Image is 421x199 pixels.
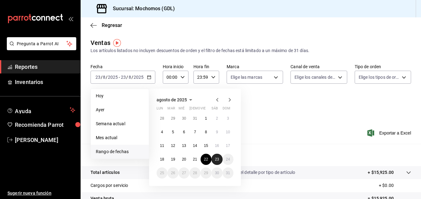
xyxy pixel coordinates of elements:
abbr: 17 de agosto de 2025 [226,144,230,148]
abbr: 19 de agosto de 2025 [171,157,175,161]
label: Hora inicio [163,64,188,69]
button: 11 de agosto de 2025 [157,140,167,151]
button: 22 de agosto de 2025 [201,154,211,165]
abbr: 28 de julio de 2025 [160,116,164,121]
div: Los artículos listados no incluyen descuentos de orden y el filtro de fechas está limitado a un m... [91,47,411,54]
abbr: 15 de agosto de 2025 [204,144,208,148]
button: 30 de julio de 2025 [179,113,189,124]
abbr: 6 de agosto de 2025 [183,130,185,134]
span: / [101,75,103,80]
label: Hora fin [193,64,219,69]
span: Recomienda Parrot [15,121,75,129]
abbr: 1 de agosto de 2025 [205,116,207,121]
abbr: 13 de agosto de 2025 [182,144,186,148]
button: 2 de agosto de 2025 [211,113,222,124]
span: Inventarios [15,78,75,86]
button: 28 de julio de 2025 [157,113,167,124]
abbr: 21 de agosto de 2025 [193,157,197,161]
abbr: 11 de agosto de 2025 [160,144,164,148]
span: Regresar [102,22,122,28]
span: Rango de fechas [96,148,144,155]
button: 3 de agosto de 2025 [223,113,233,124]
button: 9 de agosto de 2025 [211,126,222,138]
abbr: 18 de agosto de 2025 [160,157,164,161]
abbr: sábado [211,106,218,113]
abbr: 3 de agosto de 2025 [227,116,229,121]
span: Pregunta a Parrot AI [17,41,67,47]
button: 16 de agosto de 2025 [211,140,222,151]
button: 5 de agosto de 2025 [167,126,178,138]
button: 23 de agosto de 2025 [211,154,222,165]
img: Tooltip marker [113,39,121,47]
p: + $15,925.00 [368,169,394,176]
abbr: 31 de agosto de 2025 [226,171,230,175]
abbr: martes [167,106,175,113]
button: Exportar a Excel [369,129,411,137]
input: ---- [108,75,118,80]
span: Elige los canales de venta [295,74,335,80]
button: 26 de agosto de 2025 [167,167,178,179]
abbr: 5 de agosto de 2025 [172,130,174,134]
abbr: 24 de agosto de 2025 [226,157,230,161]
label: Tipo de orden [355,64,411,69]
span: / [126,75,128,80]
button: agosto de 2025 [157,96,194,104]
abbr: 29 de agosto de 2025 [204,171,208,175]
button: 30 de agosto de 2025 [211,167,222,179]
span: Ayer [96,107,144,113]
span: - [119,75,120,80]
abbr: 23 de agosto de 2025 [215,157,219,161]
p: + $0.00 [379,182,411,189]
button: Pregunta a Parrot AI [7,37,76,50]
span: Sugerir nueva función [7,190,75,197]
label: Fecha [91,64,155,69]
button: 31 de julio de 2025 [189,113,200,124]
span: Ayuda [15,106,67,114]
abbr: 2 de agosto de 2025 [216,116,218,121]
button: 29 de julio de 2025 [167,113,178,124]
span: Elige los tipos de orden [359,74,400,80]
abbr: 8 de agosto de 2025 [205,130,207,134]
abbr: lunes [157,106,163,113]
abbr: 12 de agosto de 2025 [171,144,175,148]
button: 10 de agosto de 2025 [223,126,233,138]
abbr: viernes [201,106,206,113]
abbr: miércoles [179,106,184,113]
abbr: 29 de julio de 2025 [171,116,175,121]
button: 24 de agosto de 2025 [223,154,233,165]
button: 14 de agosto de 2025 [189,140,200,151]
button: 15 de agosto de 2025 [201,140,211,151]
abbr: 31 de julio de 2025 [193,116,197,121]
label: Canal de venta [290,64,347,69]
button: 29 de agosto de 2025 [201,167,211,179]
button: 8 de agosto de 2025 [201,126,211,138]
button: 25 de agosto de 2025 [157,167,167,179]
abbr: 25 de agosto de 2025 [160,171,164,175]
button: 13 de agosto de 2025 [179,140,189,151]
span: Reportes [15,63,75,71]
button: Regresar [91,22,122,28]
span: Hoy [96,93,144,99]
button: 28 de agosto de 2025 [189,167,200,179]
h3: Sucursal: Mochomos (GDL) [108,5,175,12]
abbr: jueves [189,106,226,113]
input: -- [95,75,101,80]
abbr: 16 de agosto de 2025 [215,144,219,148]
button: 17 de agosto de 2025 [223,140,233,151]
button: 19 de agosto de 2025 [167,154,178,165]
span: Semana actual [96,121,144,127]
span: / [106,75,108,80]
span: agosto de 2025 [157,97,187,102]
abbr: 14 de agosto de 2025 [193,144,197,148]
abbr: 26 de agosto de 2025 [171,171,175,175]
abbr: 9 de agosto de 2025 [216,130,218,134]
button: 31 de agosto de 2025 [223,167,233,179]
input: -- [128,75,131,80]
button: 20 de agosto de 2025 [179,154,189,165]
abbr: domingo [223,106,230,113]
input: -- [103,75,106,80]
span: / [131,75,133,80]
input: ---- [133,75,144,80]
abbr: 22 de agosto de 2025 [204,157,208,161]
